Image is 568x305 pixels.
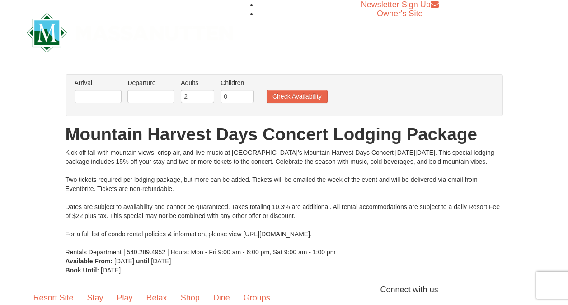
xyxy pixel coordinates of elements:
strong: until [136,257,150,265]
strong: Available From: [66,257,113,265]
span: [DATE] [151,257,171,265]
img: Massanutten Resort Logo [27,13,234,52]
a: Owner's Site [377,9,422,18]
span: [DATE] [114,257,134,265]
span: [DATE] [101,267,121,274]
label: Adults [181,78,214,87]
a: Massanutten Resort [27,21,234,42]
label: Arrival [75,78,122,87]
label: Departure [127,78,174,87]
strong: Book Until: [66,267,99,274]
p: Connect with us [27,284,542,296]
h1: Mountain Harvest Days Concert Lodging Package [66,125,503,143]
div: Kick off fall with mountain views, crisp air, and live music at [GEOGRAPHIC_DATA]’s Mountain Harv... [66,148,503,257]
button: Check Availability [267,90,328,103]
label: Children [221,78,254,87]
